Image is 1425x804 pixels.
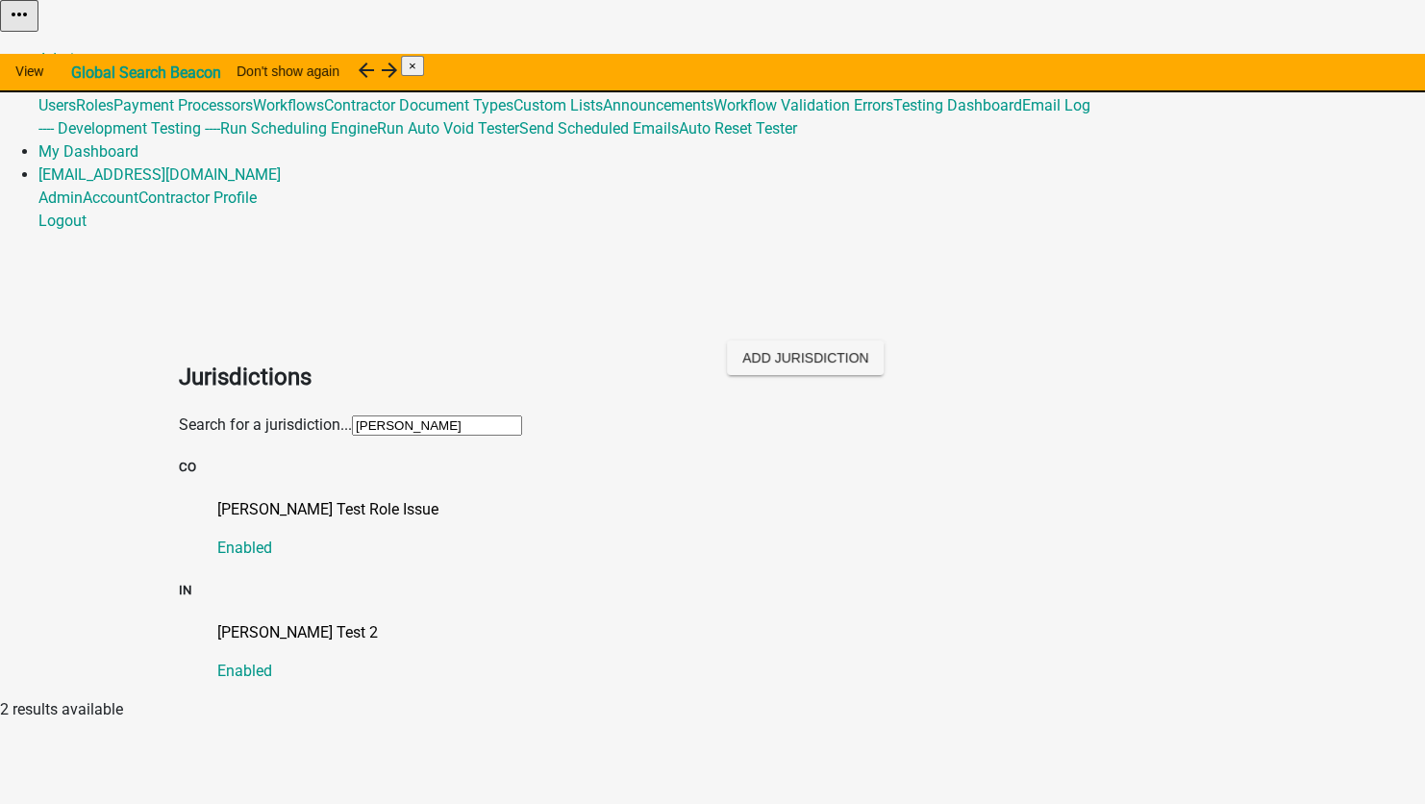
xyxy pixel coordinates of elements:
[38,142,138,161] a: My Dashboard
[893,96,1022,114] a: Testing Dashboard
[179,581,1246,600] h5: IN
[519,119,679,138] a: Send Scheduled Emails
[76,96,113,114] a: Roles
[38,94,1425,140] div: Global487
[401,56,424,76] button: Close
[679,119,797,138] a: Auto Reset Tester
[83,188,138,207] a: Account
[221,54,355,88] button: Don't show again
[71,63,221,82] strong: Global Search Beacon
[38,165,281,184] a: [EMAIL_ADDRESS][DOMAIN_NAME]
[409,59,416,73] span: ×
[603,96,713,114] a: Announcements
[113,96,253,114] a: Payment Processors
[38,96,76,114] a: Users
[38,212,87,230] a: Logout
[713,96,893,114] a: Workflow Validation Errors
[38,50,83,68] a: Admin
[220,119,377,138] a: Run Scheduling Engine
[1022,96,1090,114] a: Email Log
[378,59,401,82] i: arrow_forward
[217,498,1246,560] a: [PERSON_NAME] Test Role IssueEnabled
[179,415,352,434] label: Search for a jurisdiction...
[355,59,378,82] i: arrow_back
[253,96,324,114] a: Workflows
[38,188,83,207] a: Admin
[38,119,220,138] a: ---- Development Testing ----
[513,96,603,114] a: Custom Lists
[727,340,884,375] button: Add Jurisdiction
[217,498,1246,521] p: [PERSON_NAME] Test Role Issue
[8,3,31,26] i: more_horiz
[217,660,1246,683] p: Enabled
[217,537,1246,560] p: Enabled
[217,621,1246,683] a: [PERSON_NAME] Test 2Enabled
[377,119,519,138] a: Run Auto Void Tester
[179,360,698,394] h2: Jurisdictions
[217,621,1246,644] p: [PERSON_NAME] Test 2
[179,458,1246,477] h5: CO
[38,187,1425,233] div: [EMAIL_ADDRESS][DOMAIN_NAME]
[324,96,513,114] a: Contractor Document Types
[138,188,257,207] a: Contractor Profile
